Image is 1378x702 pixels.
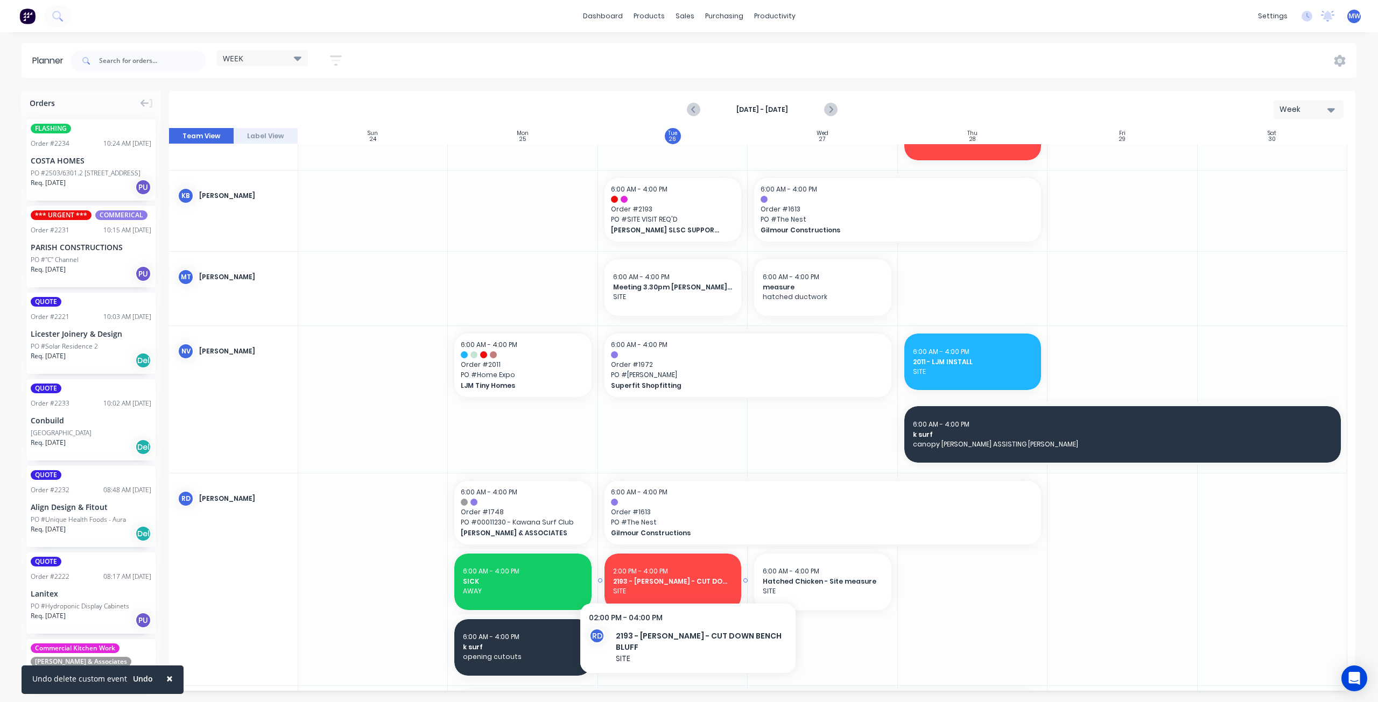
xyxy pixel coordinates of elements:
span: 6:00 AM - 4:00 PM [913,347,969,356]
div: Del [135,439,151,455]
div: 24 [370,137,376,142]
div: products [628,8,670,24]
span: 6:00 AM - 4:00 PM [463,632,519,641]
span: 2193 - [PERSON_NAME] - CUT DOWN BENCH BLUFF [613,577,733,586]
span: 6:00 AM - 4:00 PM [611,340,667,349]
span: 6:00 AM - 4:00 PM [763,566,819,576]
span: 6:00 AM - 4:00 PM [613,272,670,281]
div: PO #Hydroponic Display Cabinets [31,601,129,611]
div: 26 [669,137,676,142]
div: PARISH CONSTRUCTIONS [31,242,151,253]
span: 6:00 AM - 4:00 PM [611,487,667,497]
button: Undo [127,671,159,687]
div: purchasing [700,8,749,24]
span: Req. [DATE] [31,351,66,361]
div: mt [178,269,194,285]
div: Sat [1268,130,1276,137]
span: PO # SITE VISIT REQ'D [611,215,735,224]
div: [PERSON_NAME] [199,346,289,356]
span: SITE [613,292,733,302]
span: PO # [PERSON_NAME] [611,370,885,380]
a: dashboard [578,8,628,24]
span: k surf [913,430,1332,439]
div: Order # 2233 [31,399,69,408]
span: 2011 - LJM INSTALL [913,357,1032,367]
span: k surf [463,642,582,652]
div: Week [1279,104,1329,115]
div: Undo delete custom event [32,673,127,684]
span: PO # 00011230 - Kawana Surf Club [461,517,585,527]
div: 10:03 AM [DATE] [103,312,151,322]
div: Planner [32,54,69,67]
span: Order # 1613 [761,204,1035,214]
div: [PERSON_NAME] [199,494,289,504]
div: Del [135,526,151,542]
div: Align Design & Fitout [31,501,151,513]
span: [PERSON_NAME] & Associates [31,657,131,666]
div: [PERSON_NAME] [199,272,289,282]
span: QUOTE [31,557,61,566]
span: Order # 2193 [611,204,735,214]
span: SITE [913,367,1032,377]
span: [PERSON_NAME] & ASSOCIATES [461,528,572,538]
div: Order # 2232 [31,485,69,495]
div: Open Intercom Messenger [1341,665,1367,691]
span: FLASHING [31,124,71,133]
div: NV [178,343,194,359]
img: Factory [19,8,36,24]
div: Order # 2231 [31,225,69,235]
span: LJM Tiny Homes [461,381,572,391]
div: 28 [969,137,975,142]
input: Search for orders... [99,50,206,72]
span: PO # Home Expo [461,370,585,380]
div: 27 [819,137,825,142]
div: settings [1253,8,1293,24]
button: Close [156,665,184,691]
span: SITE [613,586,733,596]
div: Thu [967,130,978,137]
div: Tue [668,130,677,137]
div: COSTA HOMES [31,155,151,166]
span: Req. [DATE] [31,524,66,534]
span: 6:00 AM - 4:00 PM [611,185,667,194]
div: PO #Solar Residence 2 [31,342,98,351]
span: Order # 1748 [461,507,585,517]
span: COMMERICAL [95,210,147,220]
div: [PERSON_NAME] [199,191,289,201]
span: measure [763,282,882,292]
span: SITE [763,586,882,596]
span: × [166,671,173,686]
span: [PERSON_NAME] SLSC SUPPORTERS [611,225,722,235]
span: 6:00 AM - 4:00 PM [461,340,517,349]
span: Superfit Shopfitting [611,381,857,391]
div: productivity [749,8,801,24]
div: 30 [1268,137,1276,142]
div: RD [178,491,194,507]
div: Wed [817,130,828,137]
div: 10:24 AM [DATE] [103,139,151,148]
span: MW [1348,11,1360,21]
div: Order # 2222 [31,572,69,582]
div: PU [135,612,151,628]
div: Lanitex [31,588,151,599]
div: KB [178,188,194,204]
span: 6:00 AM - 4:00 PM [463,566,519,576]
div: PO #Unique Health Foods - Aura [31,515,126,524]
span: hatched ductwork [763,292,882,302]
span: canopy [PERSON_NAME] ASSISTING [PERSON_NAME] [913,439,1332,449]
button: Week [1274,100,1344,119]
div: PU [135,266,151,282]
div: Order # 2234 [31,139,69,148]
span: Orders [30,97,55,109]
span: Gilmour Constructions [611,528,993,538]
span: QUOTE [31,297,61,307]
div: PO #"C" Channel [31,255,79,265]
span: Req. [DATE] [31,611,66,621]
div: 10:15 AM [DATE] [103,225,151,235]
span: Order # 1613 [611,507,1035,517]
button: Label View [234,128,298,144]
span: PO # The Nest [611,517,1035,527]
div: Sun [368,130,378,137]
span: Req. [DATE] [31,178,66,188]
strong: [DATE] - [DATE] [708,105,816,115]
